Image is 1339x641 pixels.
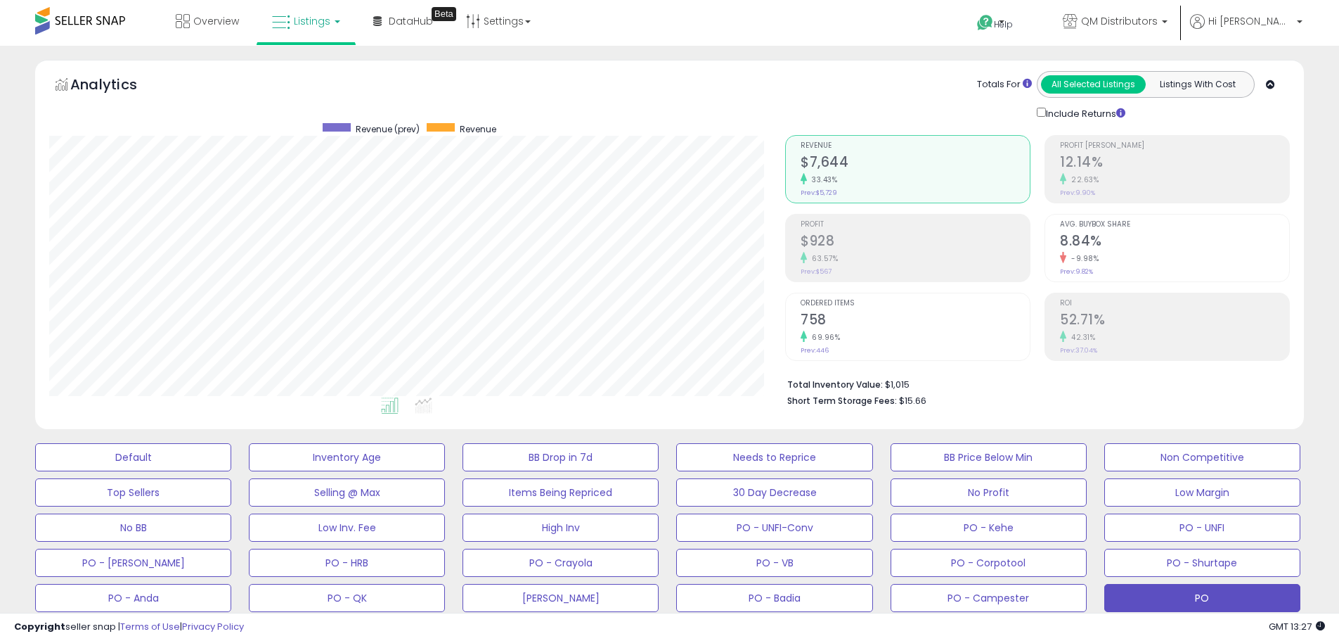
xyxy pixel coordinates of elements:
[1081,14,1158,28] span: QM Distributors
[462,584,659,612] button: [PERSON_NAME]
[801,312,1030,331] h2: 758
[787,375,1279,392] li: $1,015
[35,584,231,612] button: PO - Anda
[1104,443,1300,471] button: Non Competitive
[801,154,1030,173] h2: $7,644
[1060,154,1289,173] h2: 12.14%
[676,478,872,507] button: 30 Day Decrease
[193,14,239,28] span: Overview
[14,621,244,634] div: seller snap | |
[182,620,244,633] a: Privacy Policy
[891,478,1087,507] button: No Profit
[899,394,926,407] span: $15.66
[676,584,872,612] button: PO - Badia
[1060,233,1289,252] h2: 8.84%
[891,514,1087,542] button: PO - Kehe
[891,584,1087,612] button: PO - Campester
[994,18,1013,30] span: Help
[462,443,659,471] button: BB Drop in 7d
[801,142,1030,150] span: Revenue
[1145,75,1250,94] button: Listings With Cost
[1208,14,1293,28] span: Hi [PERSON_NAME]
[389,14,433,28] span: DataHub
[787,395,897,407] b: Short Term Storage Fees:
[432,7,456,21] div: Tooltip anchor
[676,443,872,471] button: Needs to Reprice
[801,233,1030,252] h2: $928
[249,584,445,612] button: PO - QK
[807,332,840,343] small: 69.96%
[35,478,231,507] button: Top Sellers
[801,189,837,197] small: Prev: $5,729
[801,346,829,355] small: Prev: 446
[356,123,420,135] span: Revenue (prev)
[1060,142,1289,150] span: Profit [PERSON_NAME]
[249,549,445,577] button: PO - HRB
[1104,478,1300,507] button: Low Margin
[249,443,445,471] button: Inventory Age
[676,549,872,577] button: PO - VB
[462,549,659,577] button: PO - Crayola
[460,123,496,135] span: Revenue
[1066,174,1099,185] small: 22.63%
[1104,549,1300,577] button: PO - Shurtape
[1269,620,1325,633] span: 2025-09-11 13:27 GMT
[676,514,872,542] button: PO - UNFI-Conv
[976,14,994,32] i: Get Help
[1060,221,1289,229] span: Avg. Buybox Share
[787,379,883,391] b: Total Inventory Value:
[70,75,164,98] h5: Analytics
[1060,267,1093,276] small: Prev: 9.82%
[1060,312,1289,331] h2: 52.71%
[1060,189,1095,197] small: Prev: 9.90%
[294,14,330,28] span: Listings
[966,4,1040,46] a: Help
[1190,14,1302,46] a: Hi [PERSON_NAME]
[35,549,231,577] button: PO - [PERSON_NAME]
[1060,346,1097,355] small: Prev: 37.04%
[801,267,832,276] small: Prev: $567
[801,300,1030,307] span: Ordered Items
[120,620,180,633] a: Terms of Use
[35,443,231,471] button: Default
[801,221,1030,229] span: Profit
[807,253,838,264] small: 63.57%
[14,620,65,633] strong: Copyright
[807,174,837,185] small: 33.43%
[1066,253,1099,264] small: -9.98%
[35,514,231,542] button: No BB
[462,478,659,507] button: Items Being Repriced
[1041,75,1146,94] button: All Selected Listings
[1026,105,1142,121] div: Include Returns
[1104,514,1300,542] button: PO - UNFI
[1066,332,1095,343] small: 42.31%
[1104,584,1300,612] button: PO
[1060,300,1289,307] span: ROI
[249,478,445,507] button: Selling @ Max
[891,549,1087,577] button: PO - Corpotool
[977,78,1032,91] div: Totals For
[891,443,1087,471] button: BB Price Below Min
[462,514,659,542] button: High Inv
[249,514,445,542] button: Low Inv. Fee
